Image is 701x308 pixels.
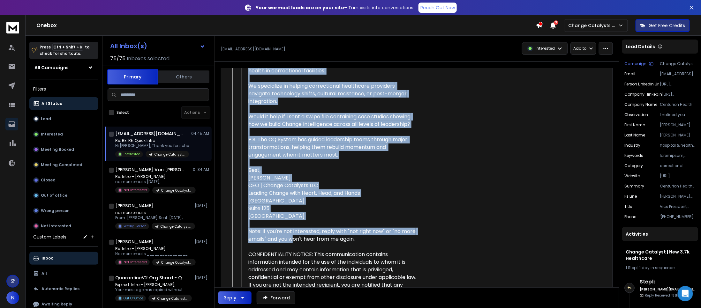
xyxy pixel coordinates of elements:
[660,112,696,117] p: I noticed you provide tailored healthcare solutions to improve health in correctional facilities.
[625,61,654,66] button: Campaign
[115,202,153,209] h1: [PERSON_NAME]
[29,113,98,125] button: Lead
[660,194,696,199] p: [PERSON_NAME], would you be the best person to speak to about leading change for new product and ...
[626,265,637,270] span: 1 Step
[625,153,644,158] p: Keywords
[660,122,696,128] p: [PERSON_NAME]
[115,246,192,251] p: Re: Intro – [PERSON_NAME]
[29,220,98,232] button: Not Interested
[418,3,457,13] a: Reach Out Now
[33,234,66,240] h3: Custom Labels
[110,55,125,62] span: 75 / 75
[34,64,69,71] h1: All Campaigns
[124,152,140,157] p: Interested
[115,282,192,287] p: Expired: Intro – [PERSON_NAME],
[124,188,147,193] p: Not Interested
[625,112,648,117] p: Observation
[660,204,696,209] p: Vice President, Human Resources
[625,173,640,179] p: website
[223,295,236,301] div: Reply
[625,194,637,199] p: Ps Line
[29,174,98,187] button: Closed
[161,224,191,229] p: Change Catalysts | 2.5k Manufacturing and Steel Industries
[640,265,675,270] span: 1 day in sequence
[218,291,252,304] button: Reply
[6,291,19,304] button: N
[41,256,53,261] p: Inbox
[625,163,643,168] p: Category
[41,208,70,213] p: Wrong person
[41,286,79,291] p: Automatic Replies
[41,147,74,152] p: Meeting Booked
[622,227,698,241] div: Activities
[117,110,129,115] label: Select
[41,162,82,167] p: Meeting Completed
[36,22,536,29] h1: Onebox
[636,19,690,32] button: Get Free Credits
[124,260,147,265] p: Not Interested
[29,189,98,202] button: Out of office
[660,214,696,219] p: '[PHONE_NUMBER]
[625,102,658,107] p: Company Name
[660,163,696,168] p: correctional healthcare providers
[662,92,696,97] p: [URL][DOMAIN_NAME]
[161,260,192,265] p: Change Catalysts | 2.5k Manufacturing and Steel Industries
[115,210,192,215] p: no more emails
[193,167,209,172] p: 01:34 AM
[41,132,63,137] p: Interested
[672,293,687,298] span: 13th, Aug
[29,267,98,280] button: All
[29,282,98,295] button: Automatic Replies
[29,84,98,93] h3: Filters
[127,55,170,62] h3: Inboxes selected
[6,22,19,33] img: logo
[41,302,72,307] p: Awaiting Reply
[115,251,192,256] p: No more emails ________________________________ From:
[660,173,696,179] p: [URL][DOMAIN_NAME]
[660,143,696,148] p: hospital & health care
[29,143,98,156] button: Meeting Booked
[573,46,586,51] p: Add to
[115,143,192,148] p: Hi [PERSON_NAME], Thank you for scheduling
[29,204,98,217] button: Wrong person
[115,174,192,179] p: Re: Intro – [PERSON_NAME]
[41,116,51,121] p: Lead
[257,291,295,304] button: Forward
[115,287,192,292] p: Your message has expired without
[195,239,209,244] p: [DATE]
[195,275,209,280] p: [DATE]
[554,20,558,25] span: 3
[157,296,188,301] p: Change Catalysts | 2.5k Manufacturing and Steel Industries
[256,4,344,11] strong: Your warmest leads are on your site
[626,265,695,270] div: |
[41,224,71,229] p: Not Interested
[115,166,185,173] h1: [PERSON_NAME] Van [PERSON_NAME]
[195,203,209,208] p: [DATE]
[41,101,62,106] p: All Status
[660,153,696,158] p: loremipsum, dolorsitam consec, adipisc elitseddoei, temporincid, utlab etdolo, magnaaliqu, enimad...
[660,133,696,138] p: [PERSON_NAME]
[41,178,56,183] p: Closed
[124,296,143,301] p: Out Of Office
[625,133,645,138] p: Last Name
[105,40,210,52] button: All Inbox(s)
[158,70,209,84] button: Others
[660,102,696,107] p: Centurion Health
[124,224,147,229] p: Wrong Person
[626,249,695,261] h1: Change Catalyst | New 3.7k Healthcare
[40,44,89,57] p: Press to check for shortcuts.
[41,193,67,198] p: Out of office
[191,131,209,136] p: 04:45 AM
[660,184,696,189] p: Centurion Health specializes in providing comprehensive correctional healthcare services across m...
[640,278,696,286] h6: Step 1 :
[640,287,696,292] h6: [PERSON_NAME][EMAIL_ADDRESS][PERSON_NAME][DOMAIN_NAME]
[625,61,647,66] p: Campaign
[52,43,83,51] span: Ctrl + Shift + k
[625,82,660,87] p: Person Linkedin Url
[625,71,636,77] p: Email
[256,4,413,11] p: – Turn visits into conversations
[660,61,696,66] p: Change Catalyst | New 3.7k Healthcare
[161,188,192,193] p: Change Catalyst | New 3.7k Healthcare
